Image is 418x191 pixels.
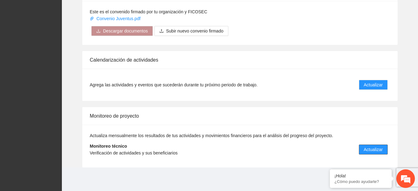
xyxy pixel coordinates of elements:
span: uploadSubir nuevo convenio firmado [154,28,228,33]
span: Estamos en línea. [36,61,85,124]
button: Actualizar [359,80,388,90]
strong: Monitoreo técnico [90,144,127,149]
div: Calendarización de actividades [90,51,390,69]
span: Actualiza mensualmente los resultados de tus actividades y movimientos financieros para el anális... [90,133,333,138]
button: downloadDescargar documentos [91,26,153,36]
span: paper-clip [90,16,94,21]
span: Actualizar [364,146,383,153]
button: Actualizar [359,145,388,154]
span: Verificación de actividades y sus beneficiarios [90,150,178,155]
span: Este es el convenido firmado por tu organización y FICOSEC [90,9,207,14]
div: Chatee con nosotros ahora [32,32,104,40]
p: ¿Cómo puedo ayudarte? [334,179,387,184]
span: Subir nuevo convenio firmado [166,28,223,34]
div: Minimizar ventana de chat en vivo [101,3,116,18]
span: Agrega las actividades y eventos que sucederán durante tu próximo periodo de trabajo. [90,81,257,88]
span: download [96,29,101,34]
a: Convenio Juventus.pdf [90,16,142,21]
span: Descargar documentos [103,28,148,34]
div: Monitoreo de proyecto [90,107,390,125]
button: uploadSubir nuevo convenio firmado [154,26,228,36]
textarea: Escriba su mensaje y pulse “Intro” [3,126,118,148]
div: ¡Hola! [334,173,387,178]
span: upload [159,29,164,34]
span: Actualizar [364,81,383,88]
